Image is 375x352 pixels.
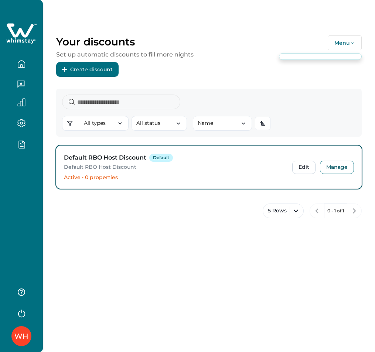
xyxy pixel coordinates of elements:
[292,161,316,174] button: Edit
[56,62,119,77] button: Create discount
[14,327,28,345] div: Whimstay Host
[320,161,354,174] button: Manage
[64,174,283,181] p: Active • 0 properties
[64,164,283,171] p: Default RBO Host Discount
[56,50,362,59] p: Set up automatic discounts to fill more nights
[263,204,304,218] button: 5 Rows
[64,153,146,162] h3: Default RBO Host Discount
[328,35,362,50] button: Menu
[327,207,344,215] p: 0 - 1 of 1
[310,204,324,218] button: previous page
[347,204,362,218] button: next page
[56,35,135,50] p: Your discounts
[149,154,173,162] span: Default
[324,204,347,218] button: 0 - 1 of 1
